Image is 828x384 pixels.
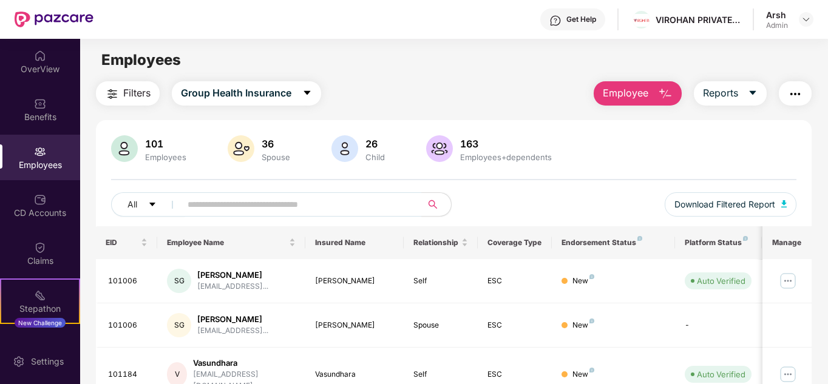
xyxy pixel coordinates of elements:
div: [EMAIL_ADDRESS]... [197,325,268,337]
div: Auto Verified [697,368,745,380]
span: EID [106,238,139,248]
th: Coverage Type [478,226,552,259]
div: ESC [487,275,542,287]
button: Filters [96,81,160,106]
div: Admin [766,21,788,30]
img: svg+xml;base64,PHN2ZyB4bWxucz0iaHR0cDovL3d3dy53My5vcmcvMjAwMC9zdmciIHdpZHRoPSI4IiBoZWlnaHQ9IjgiIH... [589,368,594,372]
button: Download Filtered Report [665,192,797,217]
img: svg+xml;base64,PHN2ZyBpZD0iRW1wbG95ZWVzIiB4bWxucz0iaHR0cDovL3d3dy53My5vcmcvMjAwMC9zdmciIHdpZHRoPS... [34,146,46,158]
span: Group Health Insurance [181,86,291,101]
div: Self [413,369,468,380]
th: Insured Name [305,226,404,259]
div: 26 [363,138,387,150]
img: manageButton [778,271,798,291]
th: Manage [762,226,812,259]
img: svg+xml;base64,PHN2ZyBpZD0iQ0RfQWNjb3VudHMiIGRhdGEtbmFtZT0iQ0QgQWNjb3VudHMiIHhtbG5zPSJodHRwOi8vd3... [34,194,46,206]
span: Relationship [413,238,459,248]
span: Filters [123,86,151,101]
div: Employees+dependents [458,152,554,162]
img: svg+xml;base64,PHN2ZyB4bWxucz0iaHR0cDovL3d3dy53My5vcmcvMjAwMC9zdmciIHdpZHRoPSIyNCIgaGVpZ2h0PSIyNC... [788,87,803,101]
img: svg+xml;base64,PHN2ZyB4bWxucz0iaHR0cDovL3d3dy53My5vcmcvMjAwMC9zdmciIHdpZHRoPSI4IiBoZWlnaHQ9IjgiIH... [743,236,748,241]
img: svg+xml;base64,PHN2ZyB4bWxucz0iaHR0cDovL3d3dy53My5vcmcvMjAwMC9zdmciIHdpZHRoPSI4IiBoZWlnaHQ9IjgiIH... [589,318,594,323]
th: Relationship [404,226,478,259]
img: svg+xml;base64,PHN2ZyB4bWxucz0iaHR0cDovL3d3dy53My5vcmcvMjAwMC9zdmciIHhtbG5zOnhsaW5rPSJodHRwOi8vd3... [781,200,787,207]
div: [EMAIL_ADDRESS]... [197,281,268,292]
span: Employee [603,86,648,101]
div: ESC [487,369,542,380]
span: Employee Name [167,238,287,248]
img: svg+xml;base64,PHN2ZyB4bWxucz0iaHR0cDovL3d3dy53My5vcmcvMjAwMC9zdmciIHhtbG5zOnhsaW5rPSJodHRwOi8vd3... [228,135,254,162]
img: svg+xml;base64,PHN2ZyB4bWxucz0iaHR0cDovL3d3dy53My5vcmcvMjAwMC9zdmciIHdpZHRoPSIyMSIgaGVpZ2h0PSIyMC... [34,289,46,301]
div: Stepathon [1,303,79,315]
button: Allcaret-down [111,192,185,217]
span: caret-down [748,88,758,99]
div: 163 [458,138,554,150]
span: caret-down [302,88,312,99]
div: 101 [143,138,189,150]
div: Auto Verified [697,275,745,287]
div: 101184 [108,369,148,380]
img: svg+xml;base64,PHN2ZyBpZD0iSG9tZSIgeG1sbnM9Imh0dHA6Ly93d3cudzMub3JnLzIwMDAvc3ZnIiB3aWR0aD0iMjAiIG... [34,50,46,62]
button: Reportscaret-down [694,81,767,106]
div: Employees [143,152,189,162]
div: Child [363,152,387,162]
span: Employees [101,51,181,69]
div: 101006 [108,320,148,331]
div: VIROHAN PRIVATE LIMITED [656,14,741,25]
span: caret-down [148,200,157,210]
div: New [572,320,594,331]
div: 101006 [108,275,148,287]
img: svg+xml;base64,PHN2ZyB4bWxucz0iaHR0cDovL3d3dy53My5vcmcvMjAwMC9zdmciIHdpZHRoPSIyNCIgaGVpZ2h0PSIyNC... [105,87,120,101]
th: Employee Name [157,226,305,259]
img: svg+xml;base64,PHN2ZyB4bWxucz0iaHR0cDovL3d3dy53My5vcmcvMjAwMC9zdmciIHhtbG5zOnhsaW5rPSJodHRwOi8vd3... [658,87,673,101]
button: Employee [594,81,682,106]
div: ESC [487,320,542,331]
img: svg+xml;base64,PHN2ZyB4bWxucz0iaHR0cDovL3d3dy53My5vcmcvMjAwMC9zdmciIHhtbG5zOnhsaW5rPSJodHRwOi8vd3... [426,135,453,162]
img: svg+xml;base64,PHN2ZyB4bWxucz0iaHR0cDovL3d3dy53My5vcmcvMjAwMC9zdmciIHhtbG5zOnhsaW5rPSJodHRwOi8vd3... [331,135,358,162]
div: SG [167,313,191,337]
div: Self [413,275,468,287]
img: svg+xml;base64,PHN2ZyBpZD0iU2V0dGluZy0yMHgyMCIgeG1sbnM9Imh0dHA6Ly93d3cudzMub3JnLzIwMDAvc3ZnIiB3aW... [13,355,25,368]
div: Vasundhara [315,369,395,380]
img: manageButton [778,365,798,384]
div: SG [167,269,191,293]
td: - [675,303,761,348]
img: svg+xml;base64,PHN2ZyBpZD0iRW5kb3JzZW1lbnRzIiB4bWxucz0iaHR0cDovL3d3dy53My5vcmcvMjAwMC9zdmciIHdpZH... [34,337,46,349]
div: [PERSON_NAME] [197,314,268,325]
div: Vasundhara [193,357,296,369]
img: New Pazcare Logo [15,12,93,27]
img: svg+xml;base64,PHN2ZyB4bWxucz0iaHR0cDovL3d3dy53My5vcmcvMjAwMC9zdmciIHdpZHRoPSI4IiBoZWlnaHQ9IjgiIH... [589,274,594,279]
div: Settings [27,355,67,368]
span: Reports [703,86,738,101]
img: Virohan%20logo%20(1).jpg [633,14,650,27]
button: Group Health Insurancecaret-down [172,81,321,106]
div: Platform Status [685,238,752,248]
span: All [127,198,137,211]
div: New [572,369,594,380]
span: Download Filtered Report [674,198,775,211]
div: [PERSON_NAME] [315,320,395,331]
div: [PERSON_NAME] [315,275,395,287]
div: New [572,275,594,287]
img: svg+xml;base64,PHN2ZyBpZD0iRHJvcGRvd24tMzJ4MzIiIHhtbG5zPSJodHRwOi8vd3d3LnczLm9yZy8yMDAwL3N2ZyIgd2... [801,15,811,24]
div: Endorsement Status [562,238,665,248]
img: svg+xml;base64,PHN2ZyBpZD0iQ2xhaW0iIHhtbG5zPSJodHRwOi8vd3d3LnczLm9yZy8yMDAwL3N2ZyIgd2lkdGg9IjIwIi... [34,241,46,254]
img: svg+xml;base64,PHN2ZyB4bWxucz0iaHR0cDovL3d3dy53My5vcmcvMjAwMC9zdmciIHdpZHRoPSI4IiBoZWlnaHQ9IjgiIH... [637,236,642,241]
div: 36 [259,138,293,150]
div: [PERSON_NAME] [197,269,268,281]
div: Spouse [259,152,293,162]
img: svg+xml;base64,PHN2ZyBpZD0iQmVuZWZpdHMiIHhtbG5zPSJodHRwOi8vd3d3LnczLm9yZy8yMDAwL3N2ZyIgd2lkdGg9Ij... [34,98,46,110]
div: Spouse [413,320,468,331]
img: svg+xml;base64,PHN2ZyBpZD0iSGVscC0zMngzMiIgeG1sbnM9Imh0dHA6Ly93d3cudzMub3JnLzIwMDAvc3ZnIiB3aWR0aD... [549,15,562,27]
button: search [421,192,452,217]
div: New Challenge [15,318,66,328]
th: EID [96,226,158,259]
img: svg+xml;base64,PHN2ZyB4bWxucz0iaHR0cDovL3d3dy53My5vcmcvMjAwMC9zdmciIHhtbG5zOnhsaW5rPSJodHRwOi8vd3... [111,135,138,162]
div: Get Help [566,15,596,24]
div: Arsh [766,9,788,21]
span: search [421,200,445,209]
